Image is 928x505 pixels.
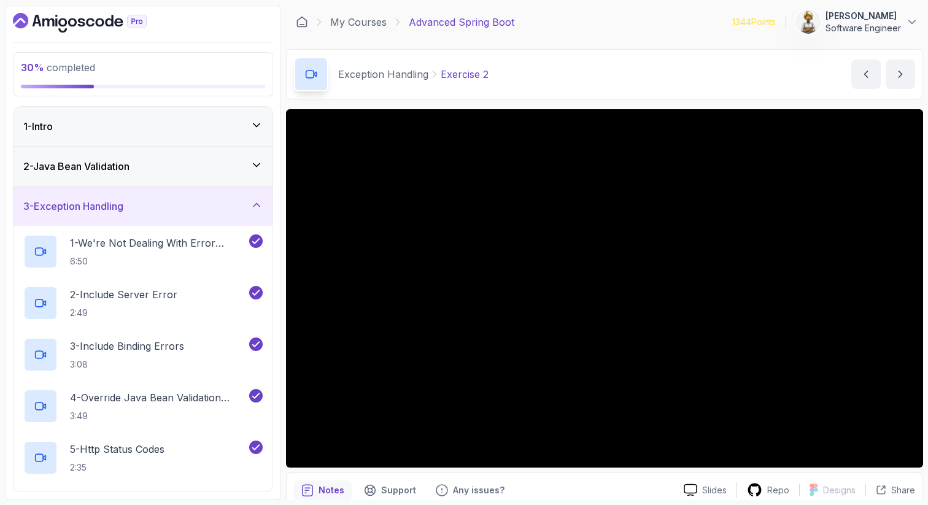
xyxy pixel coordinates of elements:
[14,187,273,226] button: 3-Exception Handling
[823,484,856,496] p: Designs
[23,286,263,320] button: 2-Include Server Error2:49
[338,67,428,82] p: Exception Handling
[70,236,247,250] p: 1 - We're Not Dealing With Error Properply
[70,442,164,457] p: 5 - Http Status Codes
[732,16,776,28] p: 1344 Points
[886,60,915,89] button: next content
[453,484,505,496] p: Any issues?
[826,10,901,22] p: [PERSON_NAME]
[357,480,423,500] button: Support button
[70,255,247,268] p: 6:50
[441,67,489,82] p: Exercise 2
[330,15,387,29] a: My Courses
[428,480,512,500] button: Feedback button
[13,13,175,33] a: Dashboard
[409,15,514,29] p: Advanced Spring Boot
[21,61,44,74] span: 30 %
[23,119,53,134] h3: 1 - Intro
[286,109,923,468] iframe: 12 - Exercise 2
[796,10,918,34] button: user profile image[PERSON_NAME]Software Engineer
[14,107,273,146] button: 1-Intro
[70,307,177,319] p: 2:49
[319,484,344,496] p: Notes
[296,16,308,28] a: Dashboard
[767,484,789,496] p: Repo
[14,147,273,186] button: 2-Java Bean Validation
[23,337,263,372] button: 3-Include Binding Errors3:08
[891,484,915,496] p: Share
[23,441,263,475] button: 5-Http Status Codes2:35
[23,234,263,269] button: 1-We're Not Dealing With Error Properply6:50
[70,287,177,302] p: 2 - Include Server Error
[381,484,416,496] p: Support
[70,410,247,422] p: 3:49
[23,389,263,423] button: 4-Override Java Bean Validation Messages3:49
[702,484,727,496] p: Slides
[674,484,737,496] a: Slides
[865,484,915,496] button: Share
[797,10,820,34] img: user profile image
[294,480,352,500] button: notes button
[23,199,123,214] h3: 3 - Exception Handling
[70,461,164,474] p: 2:35
[851,60,881,89] button: previous content
[70,339,184,353] p: 3 - Include Binding Errors
[23,159,130,174] h3: 2 - Java Bean Validation
[826,22,901,34] p: Software Engineer
[70,390,247,405] p: 4 - Override Java Bean Validation Messages
[737,482,799,498] a: Repo
[70,358,184,371] p: 3:08
[21,61,95,74] span: completed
